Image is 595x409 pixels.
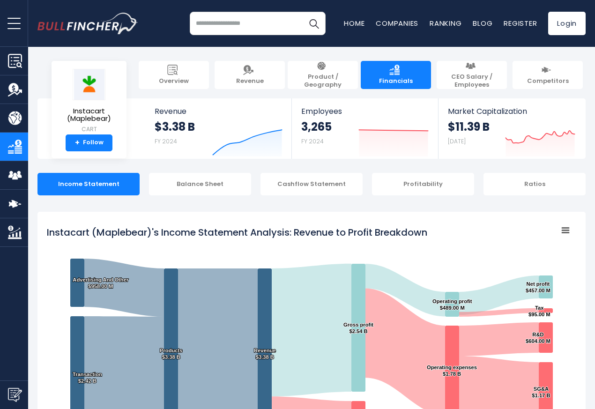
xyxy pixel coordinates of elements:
text: Advertising And Other $958.00 M [73,277,129,289]
span: Employees [301,107,428,116]
img: bullfincher logo [37,13,138,34]
strong: + [75,139,80,147]
strong: $11.39 B [448,119,490,134]
text: Operating expenses $1.78 B [427,364,477,377]
a: Competitors [513,61,583,89]
strong: 3,265 [301,119,332,134]
div: Profitability [372,173,474,195]
a: Login [548,12,586,35]
strong: $3.38 B [155,119,195,134]
a: Ranking [430,18,461,28]
tspan: Instacart (Maplebear)'s Income Statement Analysis: Revenue to Profit Breakdown [47,226,427,239]
span: Revenue [155,107,283,116]
a: Employees 3,265 FY 2024 [292,98,438,159]
text: R&D $604.00 M [526,332,550,344]
small: FY 2024 [155,137,177,145]
a: Product / Geography [288,61,358,89]
text: Net profit $457.00 M [526,281,550,293]
button: Search [302,12,326,35]
div: Ratios [483,173,586,195]
small: [DATE] [448,137,466,145]
a: Revenue [215,61,285,89]
a: Market Capitalization $11.39 B [DATE] [439,98,585,159]
span: CEO Salary / Employees [441,73,502,89]
span: Overview [159,77,189,85]
span: Competitors [527,77,569,85]
a: Revenue $3.38 B FY 2024 [145,98,292,159]
a: Register [504,18,537,28]
text: Tax $95.00 M [528,305,550,317]
div: Income Statement [37,173,140,195]
a: Instacart (Maplebear) CART [59,68,119,134]
a: Overview [139,61,209,89]
text: Operating profit $489.00 M [432,298,472,311]
text: Gross profit $2.54 B [343,322,373,334]
a: Go to homepage [37,13,138,34]
text: Transaction $2.42 B [73,372,102,384]
span: Revenue [236,77,264,85]
a: Financials [361,61,431,89]
text: SG&A $1.17 B [532,386,550,398]
small: FY 2024 [301,137,324,145]
span: Market Capitalization [448,107,575,116]
a: Companies [376,18,418,28]
a: Home [344,18,364,28]
a: CEO Salary / Employees [437,61,507,89]
small: CART [59,125,119,134]
text: Revenue $3.38 B [254,348,276,360]
span: Financials [379,77,413,85]
span: Product / Geography [292,73,353,89]
div: Balance Sheet [149,173,251,195]
span: Instacart (Maplebear) [59,107,119,123]
div: Cashflow Statement [260,173,363,195]
a: Blog [473,18,492,28]
text: Products $3.38 B [160,348,183,360]
a: +Follow [66,134,112,151]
